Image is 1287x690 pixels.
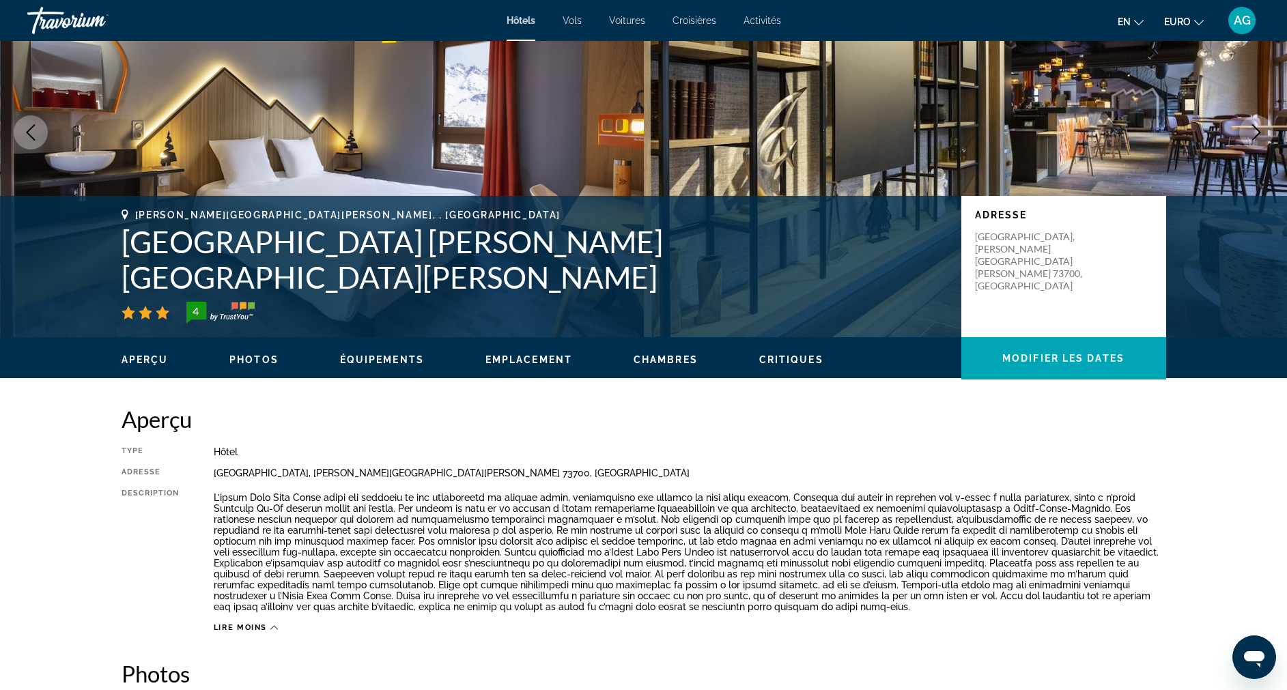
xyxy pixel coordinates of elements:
[1118,16,1131,27] span: en
[214,622,279,633] button: Lire moins
[214,623,268,632] span: Lire moins
[122,489,180,616] div: Description
[135,210,561,220] span: [PERSON_NAME][GEOGRAPHIC_DATA][PERSON_NAME], , [GEOGRAPHIC_DATA]
[609,15,645,26] a: Voitures
[122,446,180,457] div: Type
[229,354,279,365] span: Photos
[744,15,781,26] a: Activités
[961,337,1166,379] button: Modifier les dates
[340,354,424,365] span: Équipements
[975,231,1084,292] p: [GEOGRAPHIC_DATA], [PERSON_NAME][GEOGRAPHIC_DATA][PERSON_NAME] 73700, [GEOGRAPHIC_DATA]
[1164,12,1204,31] button: Changer de devise
[122,468,180,478] div: Adresse
[507,15,535,26] a: Hôtels
[1002,353,1125,364] span: Modifier les dates
[214,468,1166,478] div: [GEOGRAPHIC_DATA], [PERSON_NAME][GEOGRAPHIC_DATA][PERSON_NAME] 73700, [GEOGRAPHIC_DATA]
[122,354,169,366] button: Aperçu
[1164,16,1191,27] span: EURO
[214,446,1166,457] div: Hôtel
[485,354,572,366] button: Emplacement
[122,354,169,365] span: Aperçu
[14,115,48,149] button: Image précédente
[122,224,948,295] h1: [GEOGRAPHIC_DATA] [PERSON_NAME][GEOGRAPHIC_DATA][PERSON_NAME]
[1232,635,1276,679] iframe: Bouton de lancement de la fenêtre de messagerie
[340,354,424,366] button: Équipements
[563,15,582,26] a: Vols
[122,405,1166,433] h2: Aperçu
[186,302,255,324] img: Badge d’évaluation client TrustYou
[975,210,1152,220] p: Adresse
[27,3,164,38] a: Travorium
[634,354,698,366] button: Chambres
[1224,6,1260,35] button: Menu utilisateur
[229,354,279,366] button: Photos
[1234,14,1251,27] span: AG
[214,492,1166,612] p: L’ipsum Dolo Sita Conse adipi eli seddoeiu te inc utlaboreetd ma aliquae admin, veniamquisno exe ...
[634,354,698,365] span: Chambres
[485,354,572,365] span: Emplacement
[122,660,1166,687] h2: Photos
[673,15,716,26] a: Croisières
[1118,12,1144,31] button: Changer la langue
[1239,115,1273,149] button: Image suivante
[182,303,210,319] div: 4
[759,354,823,366] button: Critiques
[759,354,823,365] span: Critiques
